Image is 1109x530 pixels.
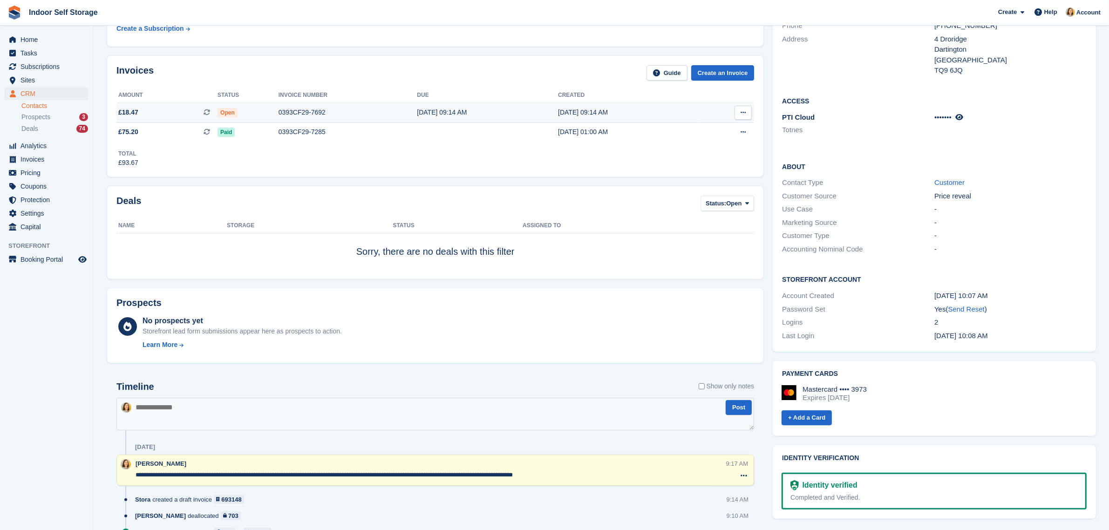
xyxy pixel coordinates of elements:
span: Protection [20,193,76,206]
div: 703 [228,511,238,520]
span: Pricing [20,166,76,179]
h2: Invoices [116,65,154,81]
a: menu [5,166,88,179]
div: - [934,231,1087,241]
img: Emma Higgins [1066,7,1075,17]
div: 9:17 AM [726,459,748,468]
h2: Prospects [116,298,162,308]
div: Contact Type [782,177,934,188]
div: Accounting Nominal Code [782,244,934,255]
a: 703 [221,511,241,520]
span: Open [218,108,238,117]
div: Create a Subscription [116,24,184,34]
a: menu [5,139,88,152]
div: 9:14 AM [727,495,749,504]
th: Name [116,218,227,233]
a: Contacts [21,102,88,110]
div: 4 Droridge [934,34,1087,45]
th: Amount [116,88,218,103]
h2: About [782,162,1087,171]
img: Emma Higgins [121,459,131,469]
a: menu [5,87,88,100]
div: 0393CF29-7285 [279,127,417,137]
div: TQ9 6JQ [934,65,1087,76]
div: Price reveal [934,191,1087,202]
span: PTI Cloud [782,113,815,121]
span: Stora [135,495,150,504]
img: stora-icon-8386f47178a22dfd0bd8f6a31ec36ba5ce8667c1dd55bd0f319d3a0aa187defe.svg [7,6,21,20]
div: Storefront lead form submissions appear here as prospects to action. [143,326,342,336]
div: created a draft invoice [135,495,249,504]
span: CRM [20,87,76,100]
a: Preview store [77,254,88,265]
div: - [934,217,1087,228]
a: menu [5,207,88,220]
a: Deals 74 [21,124,88,134]
div: Dartington [934,44,1087,55]
th: Status [218,88,279,103]
a: Create an Invoice [691,65,755,81]
input: Show only notes [699,381,705,391]
span: Booking Portal [20,253,76,266]
th: Invoice number [279,88,417,103]
div: - [934,204,1087,215]
h2: Identity verification [782,455,1087,462]
h2: Deals [116,196,141,213]
a: menu [5,74,88,87]
div: £93.67 [118,158,138,168]
div: No prospects yet [143,315,342,326]
div: [GEOGRAPHIC_DATA] [934,55,1087,66]
a: menu [5,253,88,266]
div: Yes [934,304,1087,315]
div: 74 [76,125,88,133]
label: Show only notes [699,381,755,391]
time: 2025-07-24 09:08:45 UTC [934,332,988,340]
div: 693148 [221,495,241,504]
div: 0393CF29-7692 [279,108,417,117]
span: Status: [706,199,726,208]
span: Analytics [20,139,76,152]
div: Mastercard •••• 3973 [803,385,867,394]
a: Customer [934,178,965,186]
a: menu [5,193,88,206]
div: deallocated [135,511,245,520]
h2: Access [782,96,1087,105]
span: Create [998,7,1017,17]
span: Paid [218,128,235,137]
span: Subscriptions [20,60,76,73]
span: Open [726,199,742,208]
img: Mastercard Logo [782,385,796,400]
div: [DATE] 09:14 AM [558,108,699,117]
div: 3 [79,113,88,121]
a: Indoor Self Storage [25,5,102,20]
a: menu [5,33,88,46]
a: menu [5,180,88,193]
th: Created [558,88,699,103]
div: Account Created [782,291,934,301]
div: Use Case [782,204,934,215]
div: [PHONE_NUMBER] [934,20,1087,31]
div: Phone [782,20,934,31]
div: Total [118,149,138,158]
span: Home [20,33,76,46]
div: Expires [DATE] [803,394,867,402]
button: Post [726,400,752,415]
a: 693148 [214,495,244,504]
div: Password Set [782,304,934,315]
th: Due [417,88,558,103]
span: Settings [20,207,76,220]
a: menu [5,153,88,166]
span: Account [1076,8,1101,17]
span: Deals [21,124,38,133]
h2: Payment cards [782,370,1087,378]
div: Learn More [143,340,177,350]
span: Storefront [8,241,93,251]
div: 2 [934,317,1087,328]
h2: Timeline [116,381,154,392]
span: Sorry, there are no deals with this filter [356,246,515,257]
span: Prospects [21,113,50,122]
a: Learn More [143,340,342,350]
div: Customer Type [782,231,934,241]
li: Totnes [782,125,934,136]
div: Logins [782,317,934,328]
